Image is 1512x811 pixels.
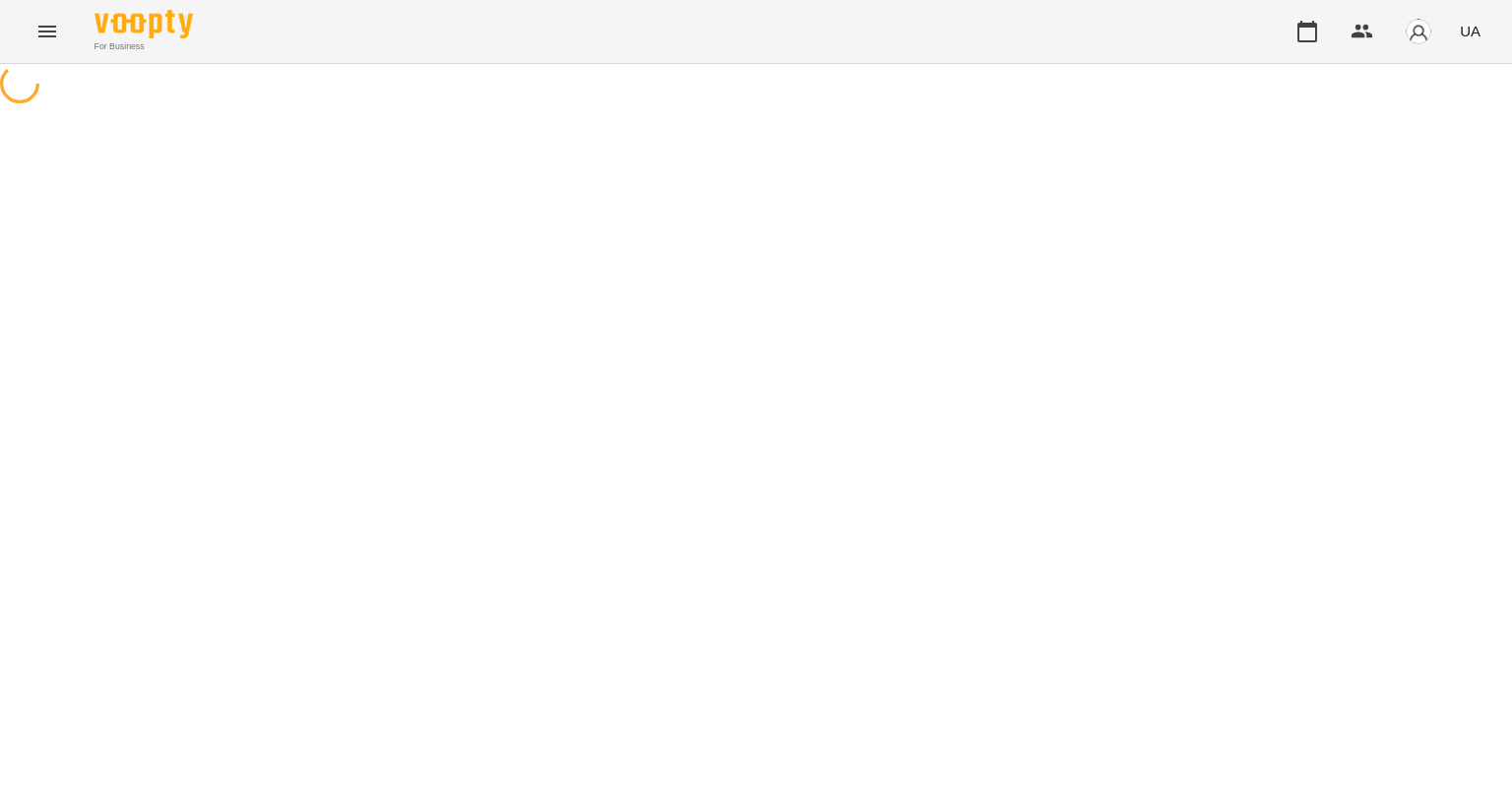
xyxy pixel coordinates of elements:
span: For Business [94,40,193,53]
img: avatar_s.png [1405,18,1432,45]
button: Menu [24,8,71,55]
img: Voopty Logo [94,10,193,38]
span: UA [1460,21,1480,41]
button: UA [1452,13,1488,49]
